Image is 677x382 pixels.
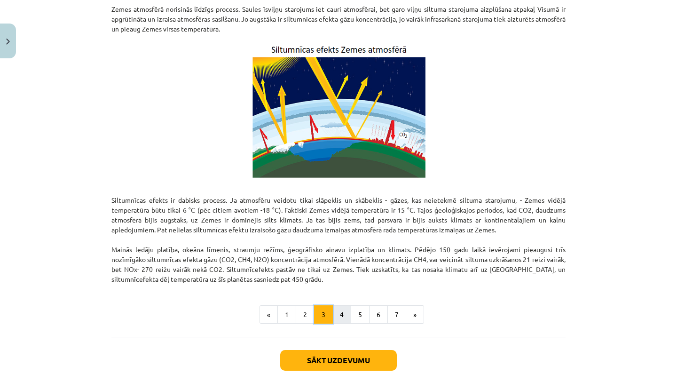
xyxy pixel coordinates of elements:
nav: Page navigation example [111,305,566,324]
button: 1 [277,305,296,324]
button: 7 [387,305,406,324]
button: 6 [369,305,388,324]
button: Sākt uzdevumu [280,350,397,371]
button: 2 [296,305,315,324]
button: 5 [351,305,370,324]
button: « [260,305,278,324]
button: 4 [332,305,351,324]
button: 3 [314,305,333,324]
p: Siltumnīcas efekts ir dabisks process. Ja atmosfēru veidotu tikai slāpeklis un skābeklis - gāzes,... [111,185,566,284]
button: » [406,305,424,324]
img: icon-close-lesson-0947bae3869378f0d4975bcd49f059093ad1ed9edebbc8119c70593378902aed.svg [6,39,10,45]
